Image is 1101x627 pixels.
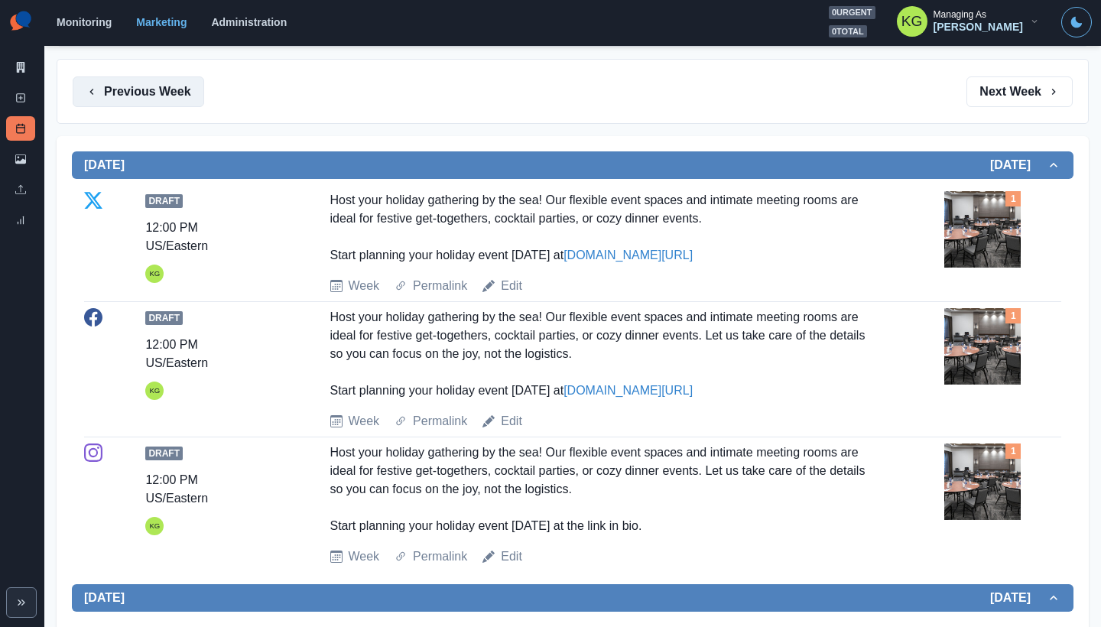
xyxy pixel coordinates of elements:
a: [DOMAIN_NAME][URL] [563,249,693,262]
div: Total Media Attached [1005,443,1021,459]
a: Administration [211,16,287,28]
button: [DATE][DATE] [72,151,1073,179]
button: Next Week [966,76,1073,107]
a: Permalink [413,277,467,295]
a: Week [349,277,380,295]
div: Katrina Gallardo [149,517,160,535]
img: z2qmnfhfbvpnfnxbfoj3 [944,191,1021,268]
a: Permalink [413,547,467,566]
a: Permalink [413,412,467,430]
span: 0 urgent [829,6,875,19]
button: [DATE][DATE] [72,584,1073,612]
button: Toggle Mode [1061,7,1092,37]
button: Expand [6,587,37,618]
div: Katrina Gallardo [149,382,160,400]
span: Draft [145,311,183,325]
a: Edit [501,547,522,566]
span: 0 total [829,25,867,38]
div: Host your holiday gathering by the sea! Our flexible event spaces and intimate meeting rooms are ... [330,443,877,535]
a: Week [349,412,380,430]
a: New Post [6,86,35,110]
a: Marketing [136,16,187,28]
div: [PERSON_NAME] [934,21,1023,34]
img: z2qmnfhfbvpnfnxbfoj3 [944,308,1021,385]
a: Edit [501,277,522,295]
div: Katrina Gallardo [901,3,923,40]
a: Review Summary [6,208,35,232]
div: Host your holiday gathering by the sea! Our flexible event spaces and intimate meeting rooms are ... [330,308,877,400]
a: Week [349,547,380,566]
button: Managing As[PERSON_NAME] [885,6,1052,37]
div: 12:00 PM US/Eastern [145,336,262,372]
div: 12:00 PM US/Eastern [145,471,262,508]
a: [DOMAIN_NAME][URL] [563,384,693,397]
a: Media Library [6,147,35,171]
span: Draft [145,194,183,208]
a: Post Schedule [6,116,35,141]
div: Host your holiday gathering by the sea! Our flexible event spaces and intimate meeting rooms are ... [330,191,877,265]
a: Marketing Summary [6,55,35,80]
span: Draft [145,447,183,460]
div: [DATE][DATE] [72,179,1073,584]
h2: [DATE] [84,158,125,172]
div: Total Media Attached [1005,191,1021,206]
a: Uploads [6,177,35,202]
div: 12:00 PM US/Eastern [145,219,262,255]
div: Total Media Attached [1005,308,1021,323]
h2: [DATE] [990,158,1046,172]
div: Katrina Gallardo [149,265,160,283]
img: z2qmnfhfbvpnfnxbfoj3 [944,443,1021,520]
div: Managing As [934,9,986,20]
h2: [DATE] [990,590,1046,605]
button: Previous Week [73,76,204,107]
h2: [DATE] [84,590,125,605]
a: Edit [501,412,522,430]
a: Monitoring [57,16,112,28]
